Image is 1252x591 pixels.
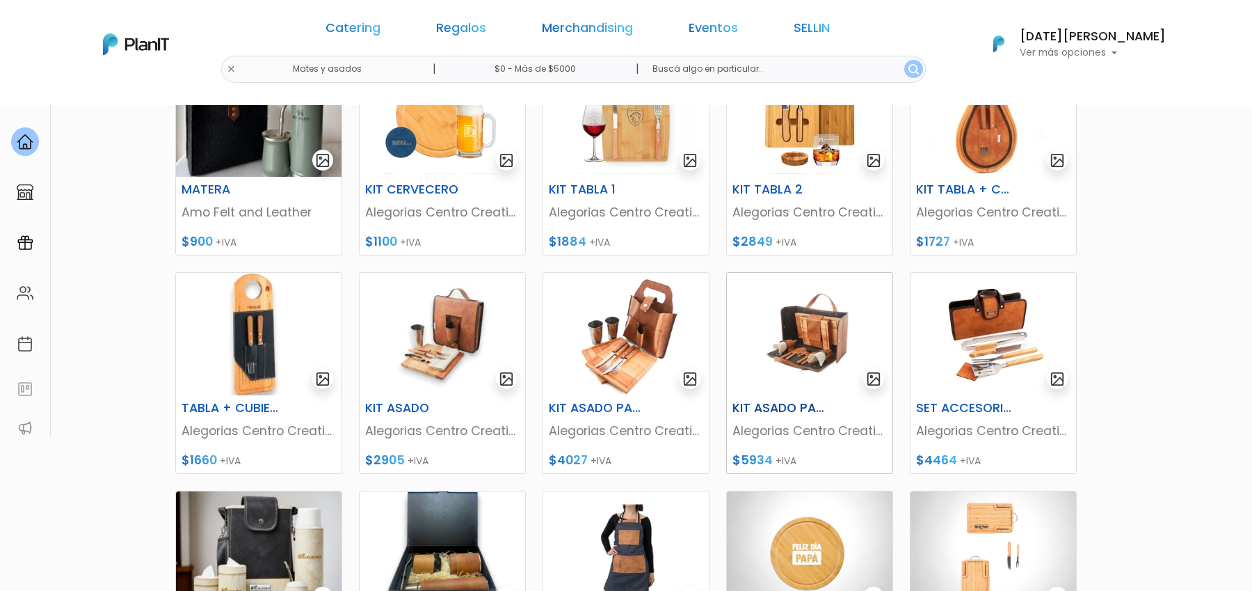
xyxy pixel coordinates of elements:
p: Alegorias Centro Creativo [916,422,1070,440]
span: +IVA [591,454,611,468]
span: +IVA [589,235,610,249]
span: +IVA [400,235,421,249]
img: thumb_kittablaconcubiertos_vasowhisky_posavasos.jpg [727,54,892,177]
input: Buscá algo en particular.. [641,56,926,83]
img: search_button-432b6d5273f82d61273b3651a40e1bd1b912527efae98b1b7a1b2c0702e16a8d.svg [908,64,919,74]
span: $1100 [365,233,397,250]
img: thumb_kittablaredonda_jarracervezayposavasosimilcuero.jpg [360,54,525,177]
span: $1660 [182,452,217,468]
img: gallery-light [682,152,698,168]
a: SELLIN [794,22,830,39]
p: Alegorias Centro Creativo [549,203,703,221]
p: Alegorias Centro Creativo [365,203,520,221]
p: | [433,61,436,77]
img: thumb_9D89606C-6833-49F3-AB9B-70BB40D551FA.jpeg [176,54,342,177]
h6: KIT ASADO PARA 2 [540,401,655,416]
img: thumb_image__copia___copia_-Photoroom__41_.jpg [176,273,342,395]
img: gallery-light [866,152,882,168]
h6: KIT ASADO PARA 2 [724,401,838,416]
p: Alegorias Centro Creativo [549,422,703,440]
img: marketplace-4ceaa7011d94191e9ded77b95e3339b90024bf715f7c57f8cf31f2d8c509eaba.svg [17,184,33,200]
a: gallery-light KIT TABLA 2 Alegorias Centro Creativo $2849 +IVA [726,54,893,255]
a: Regalos [436,22,486,39]
p: Ver más opciones [1020,48,1166,58]
span: +IVA [408,454,428,468]
img: gallery-light [499,371,515,387]
span: $4464 [916,452,957,468]
img: gallery-light [682,371,698,387]
p: Amo Felt and Leather [182,203,336,221]
p: | [636,61,639,77]
img: gallery-light [866,371,882,387]
h6: SET ACCESORIOS PARRILLA [908,401,1022,416]
a: gallery-light KIT TABLA 1 Alegorias Centro Creativo $1884 +IVA [543,54,709,255]
p: Alegorias Centro Creativo [732,422,887,440]
span: +IVA [776,454,796,468]
a: gallery-light KIT ASADO PARA 2 Alegorias Centro Creativo $4027 +IVA [543,272,709,474]
img: thumb_Captura_de_pantalla_2022-10-19_102702.jpg [543,273,709,395]
h6: MATERA [173,182,287,197]
span: $5934 [732,452,773,468]
h6: KIT ASADO [357,401,471,416]
span: +IVA [216,235,236,249]
h6: KIT TABLA + CUBIERTOS [908,182,1022,197]
span: +IVA [953,235,974,249]
a: gallery-light KIT CERVECERO Alegorias Centro Creativo $1100 +IVA [359,54,526,255]
img: thumb_image__copia___copia_-Photoroom__42_.jpg [360,273,525,395]
p: Alegorias Centro Creativo [365,422,520,440]
img: feedback-78b5a0c8f98aac82b08bfc38622c3050aee476f2c9584af64705fc4e61158814.svg [17,381,33,397]
a: gallery-light MATERA Amo Felt and Leather $900 +IVA [175,54,342,255]
img: close-6986928ebcb1d6c9903e3b54e860dbc4d054630f23adef3a32610726dff6a82b.svg [227,65,236,74]
span: +IVA [960,454,981,468]
a: Catering [326,22,380,39]
img: thumb_Captura_de_pantalla_2022-10-18_142813.jpg [910,54,1076,177]
a: gallery-light KIT ASADO Alegorias Centro Creativo $2905 +IVA [359,272,526,474]
span: $900 [182,233,213,250]
p: Alegorias Centro Creativo [916,203,1070,221]
span: $1727 [916,233,950,250]
a: gallery-light KIT TABLA + CUBIERTOS Alegorias Centro Creativo $1727 +IVA [910,54,1077,255]
p: Alegorias Centro Creativo [732,203,887,221]
img: people-662611757002400ad9ed0e3c099ab2801c6687ba6c219adb57efc949bc21e19d.svg [17,285,33,301]
img: PlanIt Logo [984,29,1014,59]
h6: [DATE][PERSON_NAME] [1020,31,1166,43]
a: gallery-light SET ACCESORIOS PARRILLA Alegorias Centro Creativo $4464 +IVA [910,272,1077,474]
p: Alegorias Centro Creativo [182,422,336,440]
img: partners-52edf745621dab592f3b2c58e3bca9d71375a7ef29c3b500c9f145b62cc070d4.svg [17,420,33,436]
h6: KIT TABLA 1 [540,182,655,197]
a: gallery-light KIT ASADO PARA 2 Alegorias Centro Creativo $5934 +IVA [726,272,893,474]
a: gallery-light TABLA + CUBIERTOS Alegorias Centro Creativo $1660 +IVA [175,272,342,474]
img: gallery-light [315,371,331,387]
img: gallery-light [499,152,515,168]
img: calendar-87d922413cdce8b2cf7b7f5f62616a5cf9e4887200fb71536465627b3292af00.svg [17,336,33,352]
img: home-e721727adea9d79c4d83392d1f703f7f8bce08238fde08b1acbfd93340b81755.svg [17,134,33,150]
span: $1884 [549,233,586,250]
span: $2905 [365,452,405,468]
span: $4027 [549,452,588,468]
a: Eventos [689,22,738,39]
button: PlanIt Logo [DATE][PERSON_NAME] Ver más opciones [975,26,1166,62]
span: +IVA [220,454,241,468]
img: thumb_Captura_de_pantalla_2022-10-19_115400.jpg [910,273,1076,395]
h6: KIT CERVECERO [357,182,471,197]
a: Merchandising [542,22,633,39]
span: $2849 [732,233,773,250]
h6: KIT TABLA 2 [724,182,838,197]
img: thumb_Captura_de_pantalla_2022-10-19_112057.jpg [727,273,892,395]
span: +IVA [776,235,796,249]
img: PlanIt Logo [103,33,169,55]
img: campaigns-02234683943229c281be62815700db0a1741e53638e28bf9629b52c665b00959.svg [17,235,33,251]
img: thumb_kittablacubiertosycopa.jpg [543,54,709,177]
div: ¿Necesitás ayuda? [72,13,200,40]
h6: TABLA + CUBIERTOS [173,401,287,416]
img: gallery-light [315,152,331,168]
img: gallery-light [1050,152,1066,168]
img: gallery-light [1050,371,1066,387]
